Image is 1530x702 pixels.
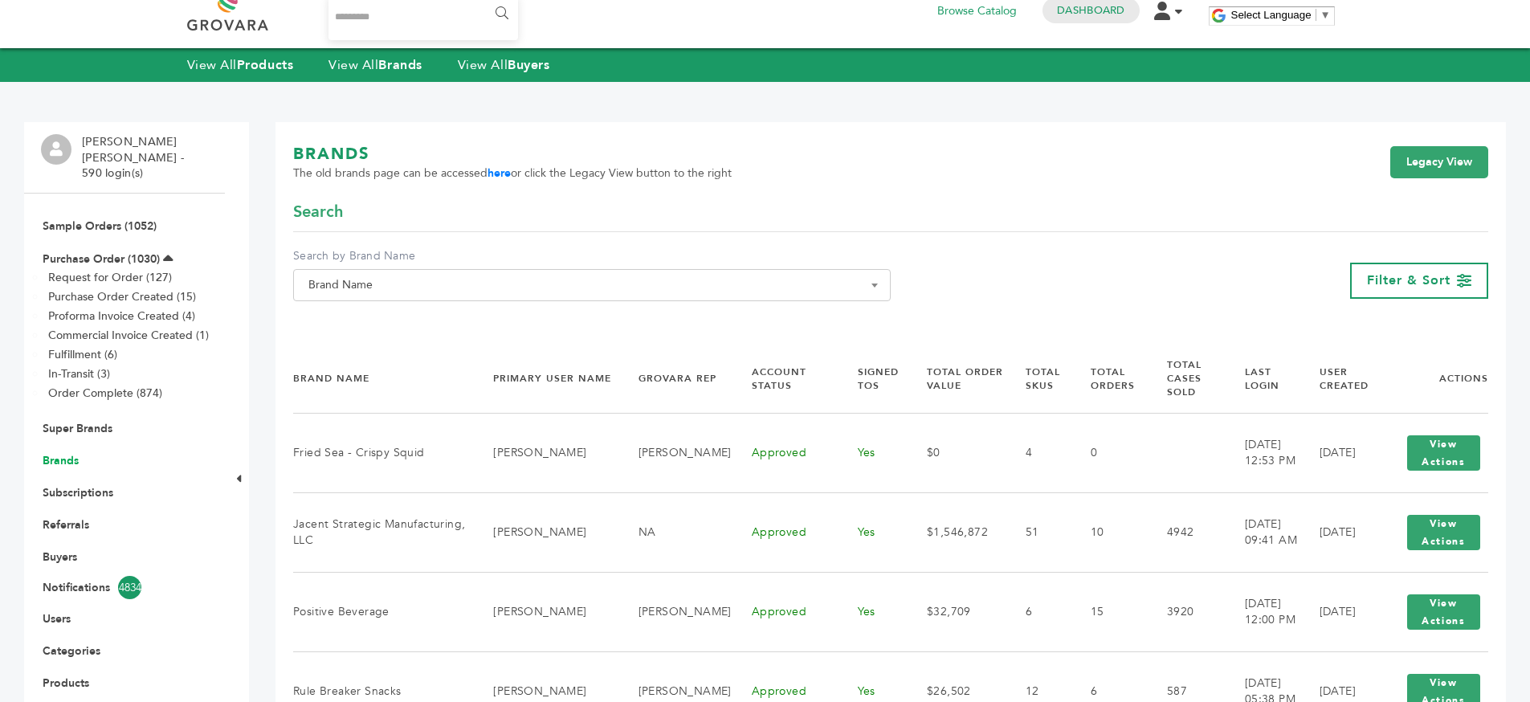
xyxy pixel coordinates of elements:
label: Search by Brand Name [293,248,891,264]
td: [DATE] [1299,413,1379,492]
a: Fulfillment (6) [48,347,117,362]
td: Yes [838,413,907,492]
td: Yes [838,572,907,651]
td: Jacent Strategic Manufacturing, LLC [293,492,473,572]
strong: Buyers [508,56,549,74]
button: View Actions [1407,594,1480,630]
th: Grovara Rep [618,345,732,413]
a: Sample Orders (1052) [43,218,157,234]
th: Total SKUs [1006,345,1071,413]
a: Users [43,611,71,626]
td: 3920 [1147,572,1225,651]
a: View AllBuyers [458,56,550,74]
span: 4834 [118,576,141,599]
a: Browse Catalog [937,2,1017,20]
span: Brand Name [293,269,891,301]
th: Actions [1379,345,1488,413]
strong: Brands [378,56,422,74]
li: [PERSON_NAME] [PERSON_NAME] - 590 login(s) [82,134,221,182]
th: Total Orders [1071,345,1148,413]
a: View AllBrands [328,56,422,74]
th: Total Cases Sold [1147,345,1225,413]
a: Purchase Order Created (15) [48,289,196,304]
a: View AllProducts [187,56,294,74]
strong: Products [237,56,293,74]
th: Account Status [732,345,838,413]
td: 6 [1006,572,1071,651]
a: Purchase Order (1030) [43,251,160,267]
a: Commercial Invoice Created (1) [48,328,209,343]
a: Select Language​ [1231,9,1331,21]
td: [DATE] [1299,492,1379,572]
th: Signed TOS [838,345,907,413]
a: Proforma Invoice Created (4) [48,308,195,324]
td: $0 [907,413,1006,492]
a: Products [43,675,89,691]
td: [PERSON_NAME] [473,413,618,492]
a: Legacy View [1390,146,1488,178]
th: Brand Name [293,345,473,413]
td: [PERSON_NAME] [618,572,732,651]
a: Categories [43,643,100,659]
a: Buyers [43,549,77,565]
td: Approved [732,413,838,492]
th: Primary User Name [473,345,618,413]
button: View Actions [1407,515,1480,550]
a: Dashboard [1057,3,1124,18]
th: User Created [1299,345,1379,413]
a: here [488,165,511,181]
a: Super Brands [43,421,112,436]
td: [DATE] 09:41 AM [1225,492,1299,572]
td: [DATE] 12:00 PM [1225,572,1299,651]
td: Approved [732,572,838,651]
span: Search [293,201,343,223]
a: Request for Order (127) [48,270,172,285]
button: View Actions [1407,435,1480,471]
td: [PERSON_NAME] [618,413,732,492]
td: 4 [1006,413,1071,492]
td: [PERSON_NAME] [473,492,618,572]
a: Referrals [43,517,89,533]
span: The old brands page can be accessed or click the Legacy View button to the right [293,165,732,182]
a: Subscriptions [43,485,113,500]
span: Filter & Sort [1367,271,1450,289]
span: Select Language [1231,9,1312,21]
span: ▼ [1320,9,1331,21]
a: In-Transit (3) [48,366,110,382]
td: $32,709 [907,572,1006,651]
th: Last Login [1225,345,1299,413]
td: Yes [838,492,907,572]
td: [DATE] 12:53 PM [1225,413,1299,492]
td: NA [618,492,732,572]
h1: BRANDS [293,143,732,165]
th: Total Order Value [907,345,1006,413]
td: Positive Beverage [293,572,473,651]
a: Brands [43,453,79,468]
td: 4942 [1147,492,1225,572]
td: 51 [1006,492,1071,572]
a: Order Complete (874) [48,386,162,401]
td: Approved [732,492,838,572]
td: [PERSON_NAME] [473,572,618,651]
td: [DATE] [1299,572,1379,651]
td: Fried Sea - Crispy Squid [293,413,473,492]
img: profile.png [41,134,71,165]
td: $1,546,872 [907,492,1006,572]
td: 10 [1071,492,1148,572]
span: Brand Name [302,274,882,296]
a: Notifications4834 [43,576,206,599]
span: ​ [1316,9,1316,21]
td: 0 [1071,413,1148,492]
td: 15 [1071,572,1148,651]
